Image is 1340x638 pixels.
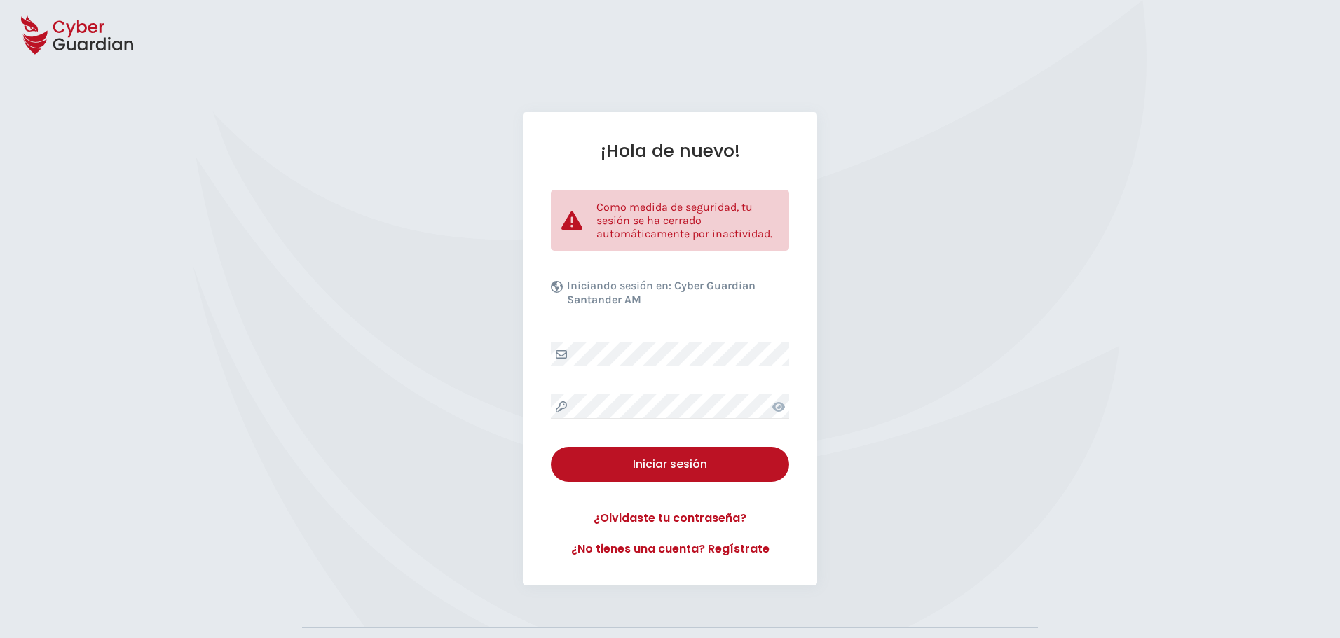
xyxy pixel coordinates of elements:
p: Iniciando sesión en: [567,279,786,314]
div: Iniciar sesión [561,456,779,473]
a: ¿Olvidaste tu contraseña? [551,510,789,527]
h1: ¡Hola de nuevo! [551,140,789,162]
p: Como medida de seguridad, tu sesión se ha cerrado automáticamente por inactividad. [596,200,779,240]
b: Cyber Guardian Santander AM [567,279,756,306]
button: Iniciar sesión [551,447,789,482]
a: ¿No tienes una cuenta? Regístrate [551,541,789,557]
